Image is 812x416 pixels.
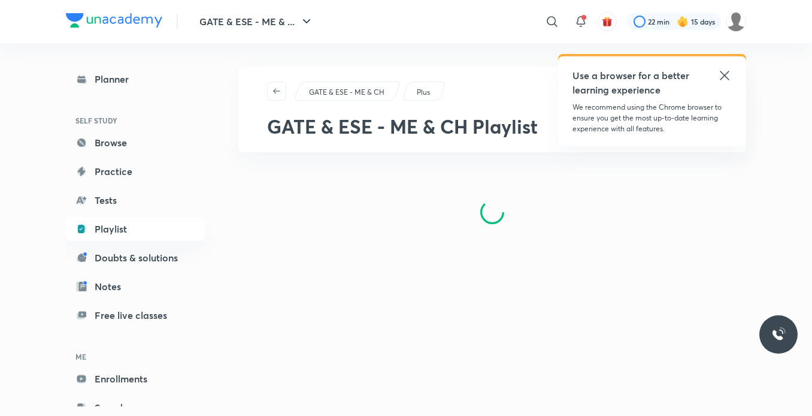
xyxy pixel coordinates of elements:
button: GATE & ESE - ME & ... [192,10,321,34]
h6: ME [66,346,205,367]
img: avatar [602,16,613,27]
a: Planner [66,67,205,91]
a: Company Logo [66,13,162,31]
h5: Use a browser for a better learning experience [572,68,692,97]
img: Mujtaba Ahsan [726,11,746,32]
a: Playlist [66,217,205,241]
a: Practice [66,159,205,183]
a: GATE & ESE - ME & CH [307,87,387,98]
p: We recommend using the Chrome browser to ensure you get the most up-to-date learning experience w... [572,102,732,134]
img: Company Logo [66,13,162,28]
a: Tests [66,188,205,212]
img: streak [677,16,689,28]
p: GATE & ESE - ME & CH [309,87,384,98]
p: Plus [417,87,430,98]
a: Browse [66,131,205,155]
a: Doubts & solutions [66,246,205,270]
a: Notes [66,275,205,299]
a: Plus [415,87,432,98]
span: GATE & ESE - ME & CH Playlist [267,113,538,139]
a: Free live classes [66,303,205,327]
a: Enrollments [66,367,205,391]
button: avatar [598,12,617,31]
img: ttu [771,327,786,342]
h6: SELF STUDY [66,110,205,131]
